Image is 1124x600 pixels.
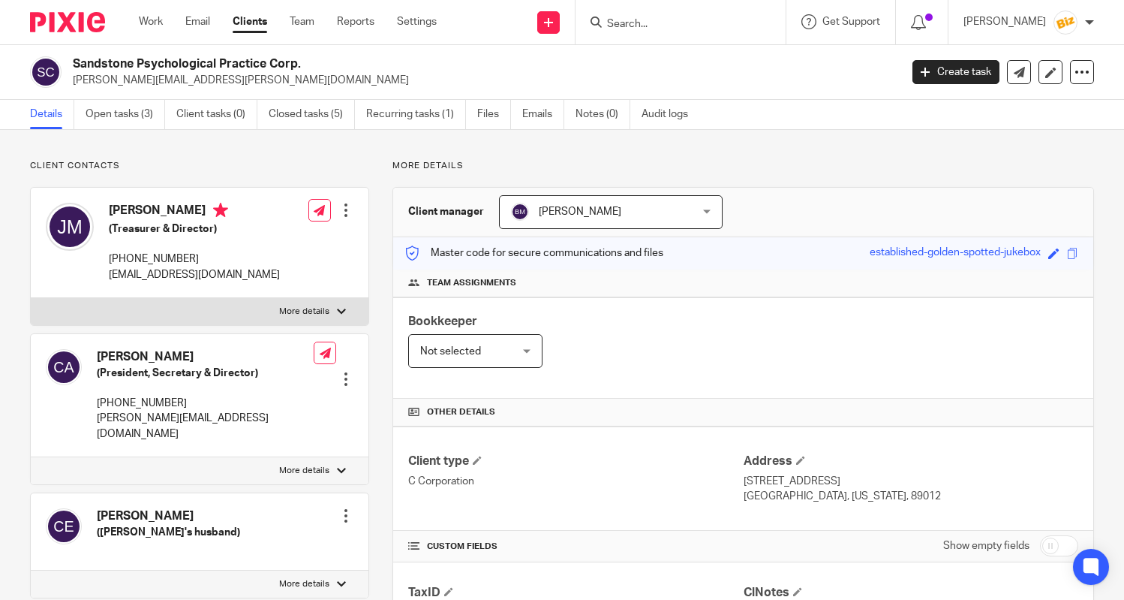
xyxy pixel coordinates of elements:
[522,100,564,129] a: Emails
[408,541,743,553] h4: CUSTOM FIELDS
[943,538,1029,553] label: Show empty fields
[233,14,267,29] a: Clients
[963,14,1046,29] p: [PERSON_NAME]
[109,267,280,282] p: [EMAIL_ADDRESS][DOMAIN_NAME]
[109,222,280,237] h5: (Treasurer & Director)
[279,578,329,590] p: More details
[408,315,477,327] span: Bookkeeper
[97,411,314,442] p: [PERSON_NAME][EMAIL_ADDRESS][DOMAIN_NAME]
[912,60,999,84] a: Create task
[427,406,495,418] span: Other details
[269,100,355,129] a: Closed tasks (5)
[408,204,484,219] h3: Client manager
[139,14,163,29] a: Work
[30,56,62,88] img: svg%3E
[420,346,481,357] span: Not selected
[213,203,228,218] i: Primary
[404,246,663,261] p: Master code for secure communications and files
[642,100,699,129] a: Audit logs
[86,100,165,129] a: Open tasks (3)
[511,203,529,221] img: svg%3E
[366,100,466,129] a: Recurring tasks (1)
[539,207,621,217] span: [PERSON_NAME]
[46,349,82,385] img: svg%3E
[477,100,511,129] a: Files
[109,252,280,267] p: [PHONE_NUMBER]
[870,245,1041,262] div: established-golden-spotted-jukebox
[408,454,743,469] h4: Client type
[744,489,1078,504] p: [GEOGRAPHIC_DATA], [US_STATE], 89012
[46,203,94,251] img: svg%3E
[392,160,1094,172] p: More details
[30,12,105,32] img: Pixie
[744,474,1078,489] p: [STREET_ADDRESS]
[279,306,329,318] p: More details
[176,100,257,129] a: Client tasks (0)
[109,203,280,222] h4: [PERSON_NAME]
[408,474,743,489] p: C Corporation
[822,17,880,27] span: Get Support
[279,465,329,477] p: More details
[46,508,82,544] img: svg%3E
[97,349,314,365] h4: [PERSON_NAME]
[337,14,374,29] a: Reports
[185,14,210,29] a: Email
[397,14,437,29] a: Settings
[290,14,314,29] a: Team
[606,18,741,32] input: Search
[576,100,630,129] a: Notes (0)
[744,454,1078,469] h4: Address
[97,525,240,540] h5: ([PERSON_NAME]'s husband)
[73,56,726,72] h2: Sandstone Psychological Practice Corp.
[97,508,240,524] h4: [PERSON_NAME]
[30,100,74,129] a: Details
[73,73,890,88] p: [PERSON_NAME][EMAIL_ADDRESS][PERSON_NAME][DOMAIN_NAME]
[1053,11,1077,35] img: siteIcon.png
[30,160,369,172] p: Client contacts
[97,366,314,381] h5: (President, Secretary & Director)
[97,396,314,411] p: [PHONE_NUMBER]
[427,277,516,289] span: Team assignments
